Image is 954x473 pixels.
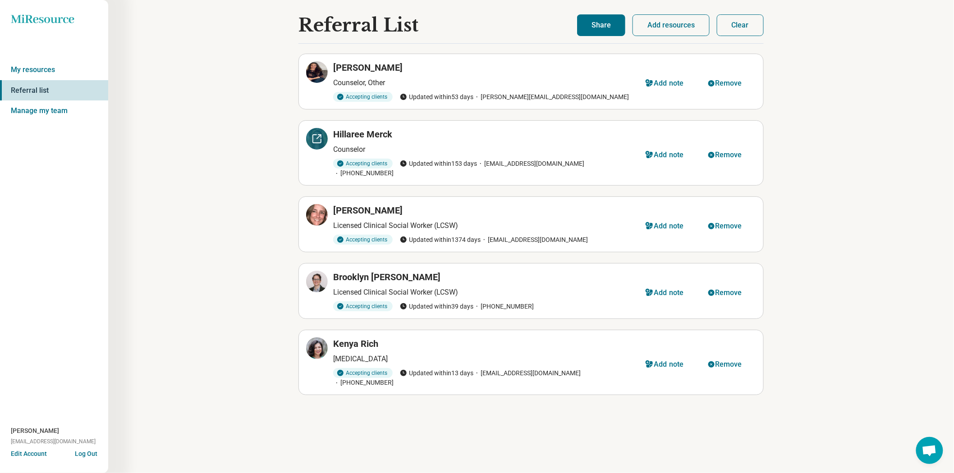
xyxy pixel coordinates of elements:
div: Remove [715,151,742,159]
button: Log Out [75,449,97,456]
div: Add note [654,223,684,230]
button: Remove [697,73,756,94]
span: [PHONE_NUMBER] [333,378,394,387]
button: Add note [635,73,698,94]
p: [MEDICAL_DATA] [333,354,635,364]
h1: Referral List [298,15,418,36]
button: Add note [635,215,698,237]
div: Accepting clients [333,368,393,378]
div: Remove [715,223,742,230]
div: Remove [715,361,742,368]
div: Add note [654,151,684,159]
p: Licensed Clinical Social Worker (LCSW) [333,220,635,231]
p: Licensed Clinical Social Worker (LCSW) [333,287,635,298]
div: Accepting clients [333,301,393,311]
button: Add note [635,282,698,304]
div: Open chat [916,437,943,464]
span: Updated within 53 days [400,92,473,102]
h3: Brooklyn [PERSON_NAME] [333,271,440,283]
button: Edit Account [11,449,47,459]
span: Updated within 13 days [400,368,473,378]
span: [EMAIL_ADDRESS][DOMAIN_NAME] [477,159,584,168]
button: Remove [697,354,756,375]
button: Remove [697,282,756,304]
span: Updated within 1374 days [400,235,481,245]
span: [PHONE_NUMBER] [333,168,394,178]
span: Updated within 39 days [400,302,473,311]
h3: Hillaree Merck [333,128,392,141]
button: Clear [717,14,764,36]
span: [PERSON_NAME] [11,426,59,436]
span: Updated within 153 days [400,159,477,168]
div: Accepting clients [333,92,393,102]
div: Add note [654,80,684,87]
button: Share [577,14,625,36]
span: [EMAIL_ADDRESS][DOMAIN_NAME] [11,437,96,446]
h3: [PERSON_NAME] [333,204,403,217]
button: Add note [635,354,698,375]
p: Counselor, Other [333,77,635,88]
button: Add resources [633,14,710,36]
div: Add note [654,289,684,296]
button: Add note [635,144,698,166]
div: Accepting clients [333,235,393,245]
span: [EMAIL_ADDRESS][DOMAIN_NAME] [481,235,588,245]
p: Counselor [333,144,635,155]
div: Remove [715,80,742,87]
span: [PERSON_NAME][EMAIL_ADDRESS][DOMAIN_NAME] [473,92,629,102]
div: Add note [654,361,684,368]
h3: Kenya Rich [333,337,378,350]
h3: [PERSON_NAME] [333,61,403,74]
div: Remove [715,289,742,296]
button: Remove [697,144,756,166]
span: [EMAIL_ADDRESS][DOMAIN_NAME] [473,368,581,378]
div: Accepting clients [333,159,393,168]
span: [PHONE_NUMBER] [473,302,534,311]
button: Remove [697,215,756,237]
